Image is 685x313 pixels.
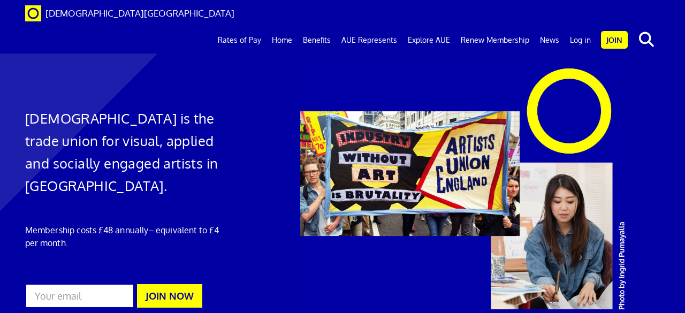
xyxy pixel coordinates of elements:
[25,224,226,249] p: Membership costs £48 annually – equivalent to £4 per month.
[336,27,402,54] a: AUE Represents
[565,27,596,54] a: Log in
[25,284,134,308] input: Your email
[455,27,535,54] a: Renew Membership
[630,28,663,51] button: search
[45,7,234,19] span: [DEMOGRAPHIC_DATA][GEOGRAPHIC_DATA]
[212,27,267,54] a: Rates of Pay
[137,284,202,308] button: JOIN NOW
[601,31,628,49] a: Join
[535,27,565,54] a: News
[298,27,336,54] a: Benefits
[25,107,226,197] h1: [DEMOGRAPHIC_DATA] is the trade union for visual, applied and socially engaged artists in [GEOGRA...
[402,27,455,54] a: Explore AUE
[267,27,298,54] a: Home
